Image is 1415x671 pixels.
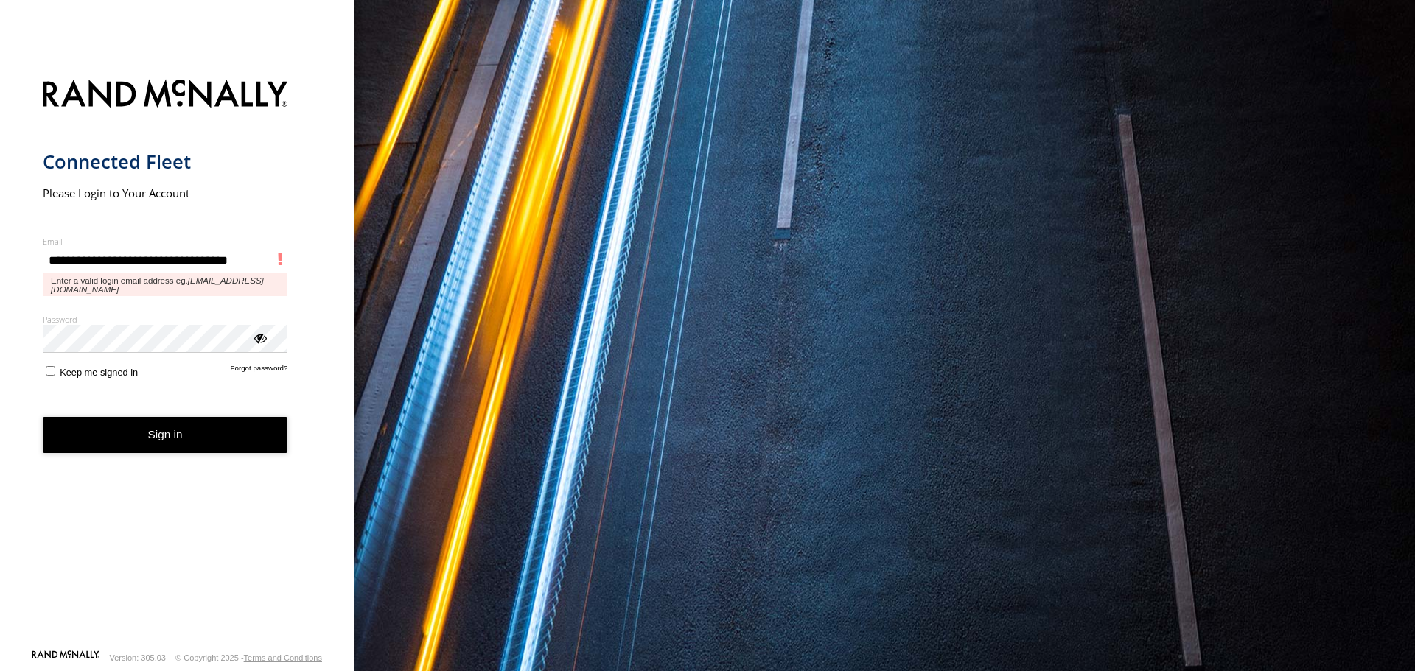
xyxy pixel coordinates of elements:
[43,150,288,174] h1: Connected Fleet
[43,273,288,296] span: Enter a valid login email address eg.
[51,276,264,294] em: [EMAIL_ADDRESS][DOMAIN_NAME]
[43,186,288,200] h2: Please Login to Your Account
[43,77,288,114] img: Rand McNally
[43,236,288,247] label: Email
[43,314,288,325] label: Password
[231,364,288,378] a: Forgot password?
[252,330,267,345] div: ViewPassword
[43,71,312,649] form: main
[46,366,55,376] input: Keep me signed in
[43,417,288,453] button: Sign in
[175,653,322,662] div: © Copyright 2025 -
[110,653,166,662] div: Version: 305.03
[32,650,99,665] a: Visit our Website
[60,367,138,378] span: Keep me signed in
[244,653,322,662] a: Terms and Conditions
